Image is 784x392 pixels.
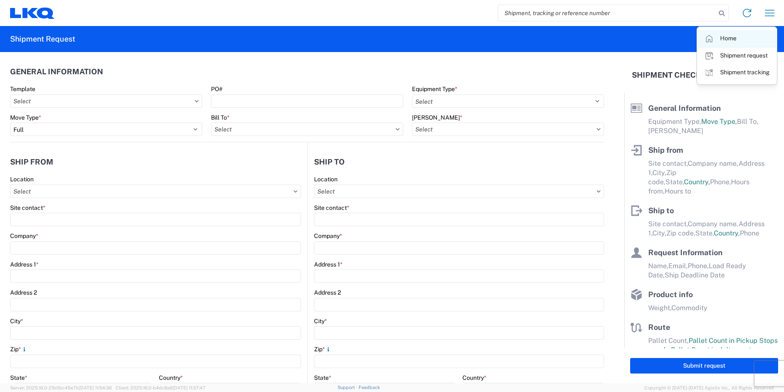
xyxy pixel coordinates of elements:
button: Submit request [630,358,778,374]
label: Company [314,232,342,240]
span: Copyright © [DATE]-[DATE] Agistix Inc., All Rights Reserved [644,384,774,392]
span: Site contact, [648,220,688,228]
h2: Shipment Request [10,34,75,44]
span: Country, [714,229,740,237]
label: Country [159,374,183,382]
label: Company [10,232,38,240]
input: Select [10,94,202,108]
span: Country, [684,178,710,186]
label: Site contact [10,204,45,212]
span: Route [648,323,670,332]
input: Select [211,123,403,136]
span: Phone, [710,178,731,186]
span: General Information [648,104,721,112]
span: Email, [668,262,688,270]
a: Shipment request [697,47,776,64]
span: [DATE] 11:54:36 [79,385,112,390]
label: Equipment Type [412,85,457,93]
span: Move Type, [701,118,737,125]
label: City [10,317,23,325]
span: State, [665,178,684,186]
span: Bill To, [737,118,758,125]
input: Select [412,123,604,136]
span: Product info [648,290,693,299]
label: Zip [10,345,28,353]
input: Select [10,185,301,198]
label: PO# [211,85,222,93]
label: Address 1 [10,261,39,268]
input: Select [314,185,604,198]
span: Name, [648,262,668,270]
label: Location [314,175,338,183]
span: City, [652,229,666,237]
span: Phone, [688,262,709,270]
label: Address 2 [314,289,341,296]
span: Pallet Count, [648,337,689,345]
h2: General Information [10,68,103,76]
a: Home [697,30,776,47]
span: Weight, [648,304,671,312]
span: City, [652,169,666,177]
span: Phone [740,229,759,237]
label: Country [462,374,486,382]
a: Feedback [359,385,380,390]
label: Bill To [211,114,230,121]
span: Pallet Count in Pickup Stops equals Pallet Count in delivery stops [648,337,778,354]
label: Zip [314,345,332,353]
span: Site contact, [648,159,688,167]
span: [DATE] 11:37:47 [173,385,206,390]
label: Address 1 [314,261,343,268]
label: Template [10,85,35,93]
span: Ship Deadline Date [665,271,725,279]
span: Zip code, [666,229,695,237]
span: Ship from [648,146,683,154]
span: Equipment Type, [648,118,701,125]
a: Shipment tracking [697,64,776,81]
span: Client: 2025.16.0-b4dc8a9 [116,385,206,390]
label: State [10,374,27,382]
h2: Ship to [314,158,345,166]
label: Move Type [10,114,41,121]
span: Hours to [665,187,691,195]
span: Ship to [648,206,674,215]
span: Company name, [688,159,739,167]
span: State, [695,229,714,237]
span: Company name, [688,220,739,228]
label: City [314,317,327,325]
label: State [314,374,331,382]
span: Server: 2025.16.0-21b0bc45e7b [10,385,112,390]
h2: Ship from [10,158,53,166]
a: Support [338,385,359,390]
span: Commodity [671,304,707,312]
span: [PERSON_NAME] [648,127,703,135]
label: Site contact [314,204,349,212]
span: Request Information [648,248,723,257]
label: [PERSON_NAME] [412,114,462,121]
h2: Shipment Checklist [632,70,718,80]
label: Address 2 [10,289,37,296]
input: Shipment, tracking or reference number [498,5,716,21]
label: Location [10,175,34,183]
